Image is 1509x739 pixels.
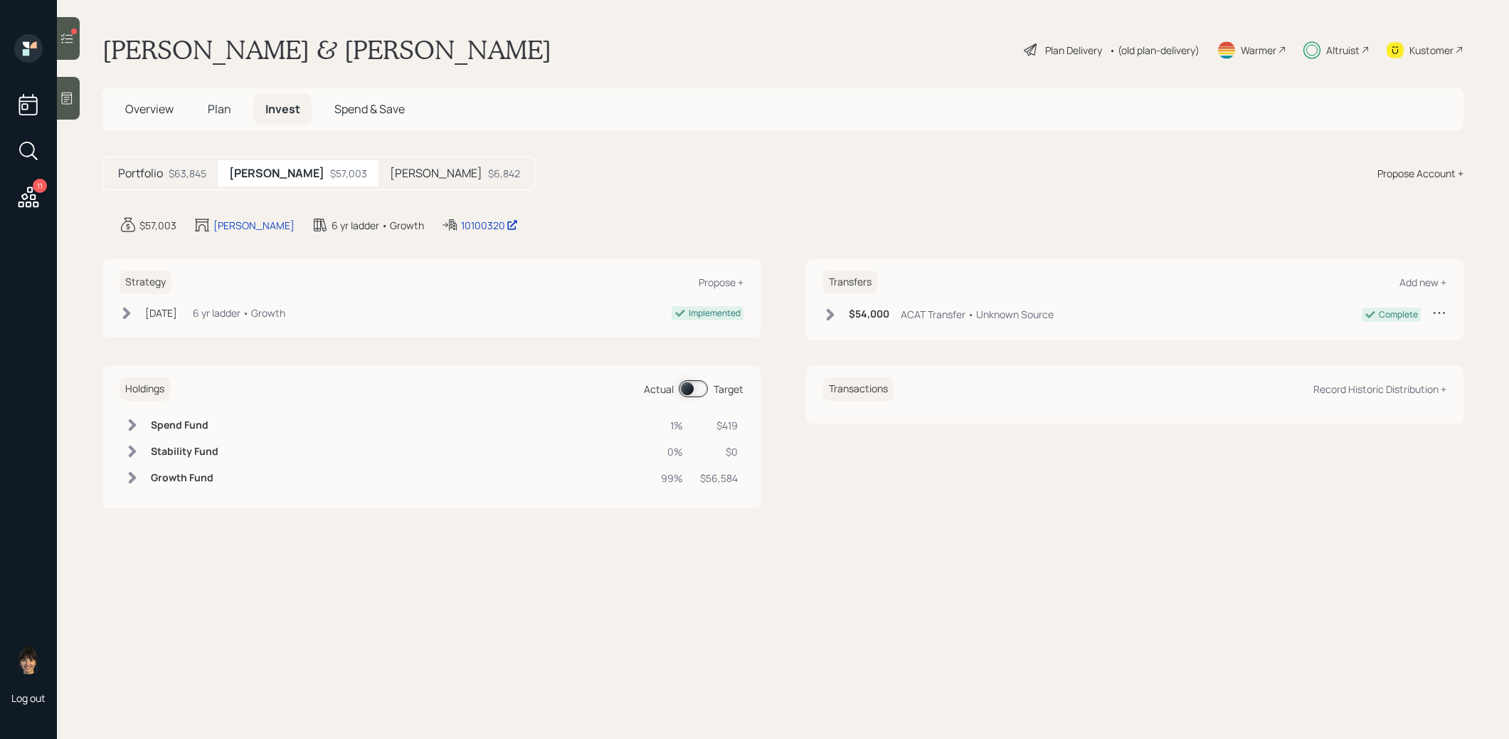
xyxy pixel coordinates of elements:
[488,166,520,181] div: $6,842
[145,305,177,320] div: [DATE]
[125,101,174,117] span: Overview
[714,382,743,397] div: Target
[661,444,683,459] div: 0%
[229,167,324,180] h5: [PERSON_NAME]
[1399,276,1446,289] div: Add new +
[151,419,218,431] h6: Spend Fund
[33,179,47,193] div: 11
[1313,382,1446,396] div: Record Historic Distribution +
[661,418,683,433] div: 1%
[14,646,43,674] img: treva-nostdahl-headshot.png
[11,691,46,705] div: Log out
[700,444,738,459] div: $0
[689,307,741,320] div: Implemented
[330,166,367,181] div: $57,003
[139,218,176,233] div: $57,003
[700,418,738,433] div: $419
[390,167,482,180] h5: [PERSON_NAME]
[823,377,894,401] h6: Transactions
[1326,43,1360,58] div: Altruist
[823,271,877,294] h6: Transfers
[644,382,674,397] div: Actual
[213,218,295,233] div: [PERSON_NAME]
[1409,43,1454,58] div: Kustomer
[901,307,1054,322] div: ACAT Transfer • Unknown Source
[461,218,518,233] div: 10100320
[700,471,738,486] div: $56,584
[661,471,683,486] div: 99%
[118,167,163,180] h5: Portfolio
[151,472,218,484] h6: Growth Fund
[120,377,170,401] h6: Holdings
[1241,43,1276,58] div: Warmer
[332,218,424,233] div: 6 yr ladder • Growth
[1379,308,1418,321] div: Complete
[193,305,285,320] div: 6 yr ladder • Growth
[120,271,171,294] h6: Strategy
[151,446,218,458] h6: Stability Fund
[265,101,300,117] span: Invest
[1045,43,1102,58] div: Plan Delivery
[699,276,743,289] div: Propose +
[849,308,889,320] h6: $54,000
[334,101,405,117] span: Spend & Save
[102,34,551,65] h1: [PERSON_NAME] & [PERSON_NAME]
[1109,43,1200,58] div: • (old plan-delivery)
[208,101,231,117] span: Plan
[1377,166,1463,181] div: Propose Account +
[169,166,206,181] div: $63,845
